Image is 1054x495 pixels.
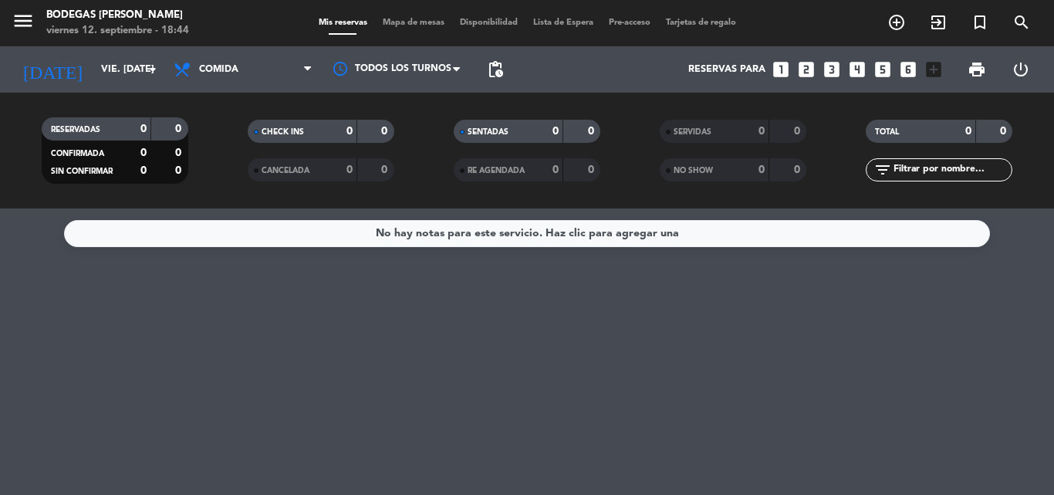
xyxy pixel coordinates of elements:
strong: 0 [175,124,184,134]
span: BUSCAR [1001,9,1042,36]
span: CANCELADA [262,167,309,175]
span: SERVIDAS [674,128,711,136]
strong: 0 [794,164,803,175]
strong: 0 [758,126,765,137]
strong: 0 [381,126,390,137]
div: Bodegas [PERSON_NAME] [46,8,189,23]
span: SENTADAS [468,128,508,136]
strong: 0 [758,164,765,175]
span: RESERVAR MESA [876,9,917,36]
i: exit_to_app [929,13,948,32]
strong: 0 [140,165,147,176]
i: add_circle_outline [887,13,906,32]
strong: 0 [346,126,353,137]
span: RESERVADAS [51,126,100,134]
i: looks_6 [898,59,918,80]
span: NO SHOW [674,167,713,175]
div: No hay notas para este servicio. Haz clic para agregar una [376,225,679,242]
i: add_box [924,59,944,80]
strong: 0 [965,126,971,137]
span: Tarjetas de regalo [658,19,744,27]
i: search [1012,13,1031,32]
i: arrow_drop_down [144,60,162,79]
strong: 0 [588,126,597,137]
i: looks_4 [847,59,867,80]
span: CHECK INS [262,128,304,136]
span: Comida [199,64,238,75]
span: Reserva especial [959,9,1001,36]
span: CONFIRMADA [51,150,104,158]
i: looks_3 [822,59,842,80]
span: Mis reservas [311,19,375,27]
span: WALK IN [917,9,959,36]
span: Pre-acceso [601,19,658,27]
span: Mapa de mesas [375,19,452,27]
i: filter_list [873,161,892,179]
strong: 0 [1000,126,1009,137]
strong: 0 [794,126,803,137]
strong: 0 [140,147,147,158]
i: menu [12,9,35,32]
input: Filtrar por nombre... [892,161,1012,178]
i: looks_5 [873,59,893,80]
span: TOTAL [875,128,899,136]
i: turned_in_not [971,13,989,32]
strong: 0 [346,164,353,175]
span: pending_actions [486,60,505,79]
i: looks_two [796,59,816,80]
span: Lista de Espera [525,19,601,27]
strong: 0 [552,164,559,175]
div: LOG OUT [998,46,1042,93]
div: viernes 12. septiembre - 18:44 [46,23,189,39]
strong: 0 [552,126,559,137]
button: menu [12,9,35,38]
strong: 0 [175,147,184,158]
strong: 0 [175,165,184,176]
strong: 0 [140,124,147,134]
span: print [968,60,986,79]
span: SIN CONFIRMAR [51,168,113,175]
strong: 0 [588,164,597,175]
span: Reservas para [688,64,765,75]
strong: 0 [381,164,390,175]
span: RE AGENDADA [468,167,525,175]
i: looks_one [771,59,791,80]
i: [DATE] [12,53,93,86]
i: power_settings_new [1012,60,1030,79]
span: Disponibilidad [452,19,525,27]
